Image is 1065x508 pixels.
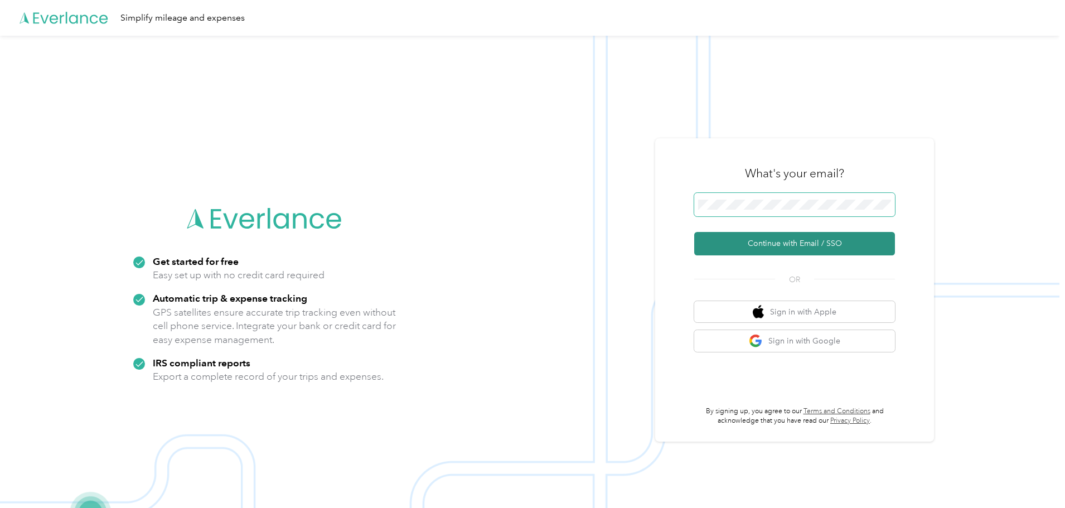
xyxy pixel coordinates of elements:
[694,232,895,255] button: Continue with Email / SSO
[694,407,895,426] p: By signing up, you agree to our and acknowledge that you have read our .
[153,370,384,384] p: Export a complete record of your trips and expenses.
[153,306,396,347] p: GPS satellites ensure accurate trip tracking even without cell phone service. Integrate your bank...
[745,166,844,181] h3: What's your email?
[153,268,325,282] p: Easy set up with no credit card required
[694,330,895,352] button: google logoSign in with Google
[694,301,895,323] button: apple logoSign in with Apple
[153,357,250,369] strong: IRS compliant reports
[153,292,307,304] strong: Automatic trip & expense tracking
[753,305,764,319] img: apple logo
[749,334,763,348] img: google logo
[803,407,870,415] a: Terms and Conditions
[153,255,239,267] strong: Get started for free
[120,11,245,25] div: Simplify mileage and expenses
[775,274,814,286] span: OR
[830,417,870,425] a: Privacy Policy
